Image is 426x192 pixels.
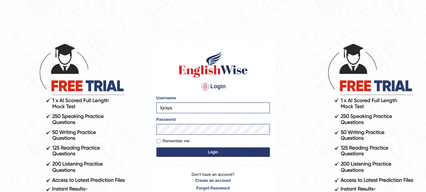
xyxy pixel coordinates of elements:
label: Username [156,95,176,101]
p: Don't have an account? [156,171,270,191]
button: Login [156,147,270,157]
img: Logo of English Wise sign in for intelligent practice with AI [177,50,249,78]
label: Password [156,116,176,122]
a: Forgot Password [156,185,270,191]
h4: Login [156,82,270,92]
label: Remember me [156,138,190,144]
input: Remember me [156,139,160,143]
a: Create an account [156,177,270,183]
